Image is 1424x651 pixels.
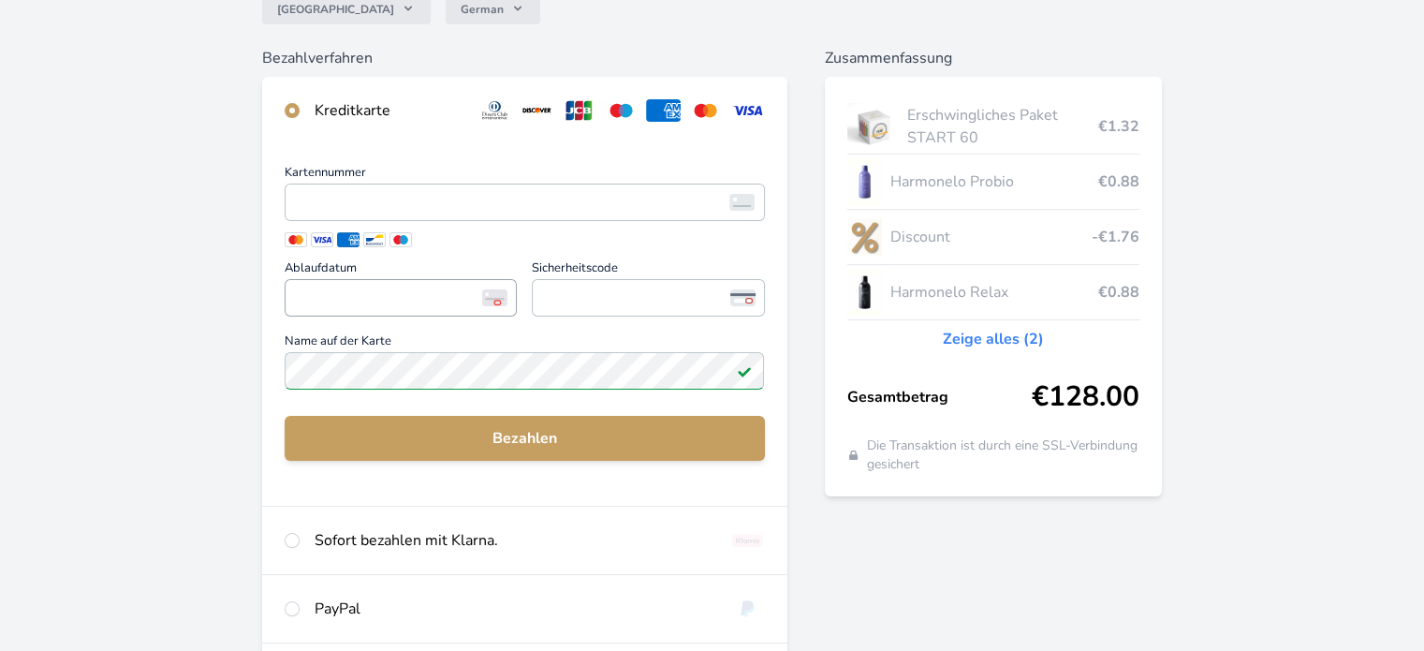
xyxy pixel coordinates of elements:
iframe: Iframe für Kartennummer [293,189,756,215]
span: Harmonelo Relax [889,281,1097,303]
span: -€1.76 [1092,226,1139,248]
img: card [729,194,755,211]
img: jcb.svg [562,99,596,122]
span: Die Transaktion ist durch eine SSL-Verbindung gesichert [867,436,1139,474]
img: CLEAN_RELAX_se_stinem_x-lo.jpg [847,269,883,316]
span: Harmonelo Probio [889,170,1097,193]
span: German [461,2,504,17]
input: Name auf der KarteFeld gültig [285,352,764,390]
img: CLEAN_PROBIO_se_stinem_x-lo.jpg [847,158,883,205]
span: Discount [889,226,1091,248]
img: discover.svg [520,99,554,122]
img: paypal.svg [730,598,765,620]
img: start.jpg [847,103,901,150]
div: Kreditkarte [315,99,462,122]
img: mc.svg [688,99,723,122]
span: €0.88 [1098,170,1139,193]
span: Bezahlen [300,427,749,450]
button: Bezahlen [285,416,764,461]
img: maestro.svg [604,99,639,122]
div: PayPal [315,598,714,620]
span: €128.00 [1032,380,1139,414]
span: Gesamtbetrag [847,386,1032,408]
img: discount-lo.png [847,214,883,260]
iframe: Iframe für Ablaufdatum [293,285,508,311]
img: diners.svg [477,99,512,122]
span: [GEOGRAPHIC_DATA] [277,2,394,17]
span: €0.88 [1098,281,1139,303]
span: Kartennummer [285,167,764,184]
span: Ablaufdatum [285,262,517,279]
a: Zeige alles (2) [943,328,1044,350]
span: Erschwingliches Paket START 60 [907,104,1097,149]
img: Feld gültig [737,363,752,378]
iframe: Iframe für Sicherheitscode [540,285,756,311]
img: Ablaufdatum [482,289,507,306]
div: Sofort bezahlen mit Klarna. [315,529,714,552]
img: klarna_paynow.svg [730,529,765,552]
span: Name auf der Karte [285,335,764,352]
h6: Zusammenfassung [825,47,1162,69]
span: Sicherheitscode [532,262,764,279]
img: visa.svg [730,99,765,122]
h6: Bezahlverfahren [262,47,786,69]
img: amex.svg [646,99,681,122]
span: €1.32 [1098,115,1139,138]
